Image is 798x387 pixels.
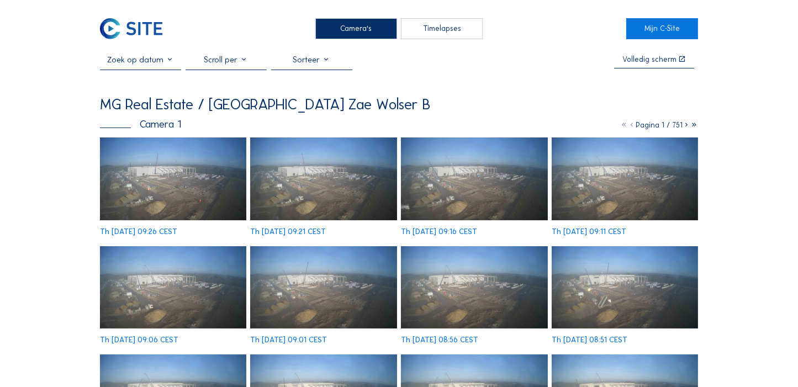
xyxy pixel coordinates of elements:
[401,228,477,236] div: Th [DATE] 09:16 CEST
[100,246,246,328] img: image_53551283
[626,18,698,39] a: Mijn C-Site
[401,246,547,328] img: image_53551010
[100,18,162,39] img: C-SITE Logo
[636,120,683,130] span: Pagina 1 / 751
[100,137,246,220] img: image_53551828
[552,137,698,220] img: image_53551424
[552,246,698,328] img: image_53550879
[401,336,478,344] div: Th [DATE] 08:56 CEST
[100,97,430,112] div: MG Real Estate / [GEOGRAPHIC_DATA] Zae Wolser B
[552,228,626,236] div: Th [DATE] 09:11 CEST
[100,119,181,129] div: Camera 1
[250,137,397,220] img: image_53551692
[100,18,172,39] a: C-SITE Logo
[100,336,178,344] div: Th [DATE] 09:06 CEST
[250,228,326,236] div: Th [DATE] 09:21 CEST
[315,18,397,39] div: Camera's
[401,18,482,39] div: Timelapses
[100,55,181,65] input: Zoek op datum 󰅀
[622,56,677,63] div: Volledig scherm
[250,336,327,344] div: Th [DATE] 09:01 CEST
[552,336,627,344] div: Th [DATE] 08:51 CEST
[250,246,397,328] img: image_53551150
[401,137,547,220] img: image_53551558
[100,228,177,236] div: Th [DATE] 09:26 CEST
